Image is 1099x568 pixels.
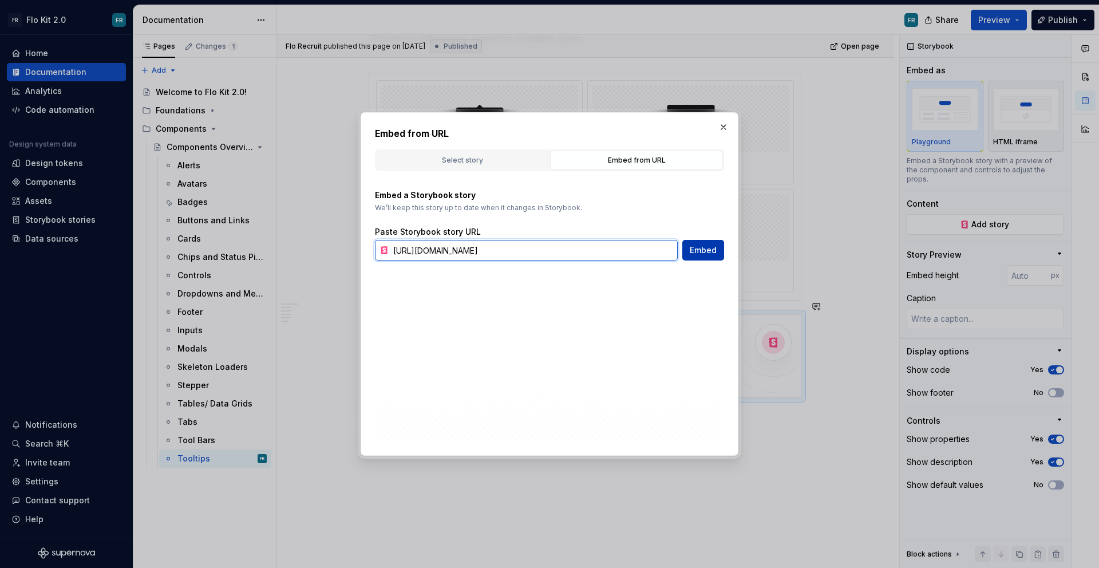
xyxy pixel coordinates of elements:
input: https://storybook.com/story/... [389,240,678,261]
div: Embed from URL [554,155,719,166]
span: Embed [690,244,717,256]
button: Embed [682,240,724,261]
label: Paste Storybook story URL [375,226,481,238]
h2: Embed from URL [375,127,724,140]
p: We’ll keep this story up to date when it changes in Storybook. [375,203,724,212]
div: Select story [380,155,545,166]
p: Embed a Storybook story [375,190,724,201]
